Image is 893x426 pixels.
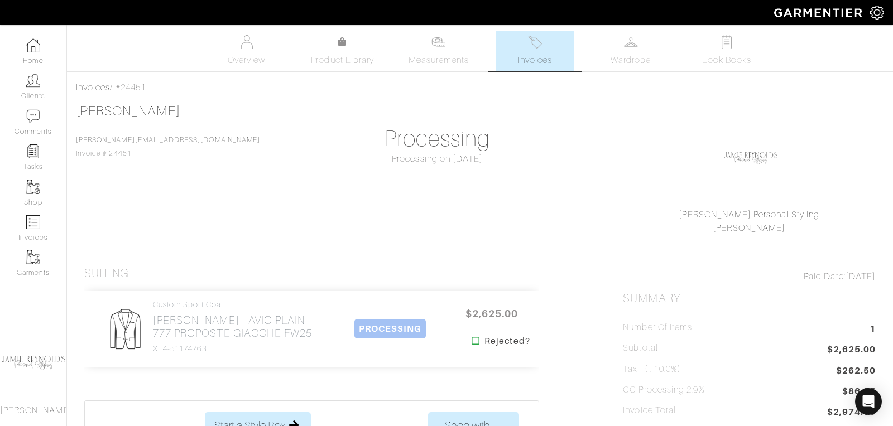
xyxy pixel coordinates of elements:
img: wardrobe-487a4870c1b7c33e795ec22d11cfc2ed9d08956e64fb3008fe2437562e282088.svg [624,35,638,49]
div: / #24451 [76,81,884,94]
img: garmentier-logo-header-white-b43fb05a5012e4ada735d5af1a66efaba907eab6374d6393d1fbf88cb4ef424d.png [769,3,870,22]
h3: Suiting [84,267,129,280]
h1: Processing [311,125,564,152]
img: measurements-466bbee1fd09ba9460f595b01e5d73f9e2bff037440d3c8f018324cb6cdf7a4a.svg [431,35,445,49]
a: Product Library [304,36,382,67]
span: PROCESSING [354,319,426,338]
img: dashboard-icon-dbcd8f5a0b271acd01030246c82b418ddd0df26cd7fceb0bd07c9910d44c42f6.png [26,38,40,52]
span: Product Library [311,54,374,67]
img: clients-icon-6bae9207a08558b7cb47a8932f037763ab4055f8c8b6bfacd5dc20c3e0201464.png [26,74,40,88]
span: $2,625.00 [827,343,876,358]
span: $2,974.05 [827,405,876,420]
a: [PERSON_NAME][EMAIL_ADDRESS][DOMAIN_NAME] [76,136,260,144]
a: Overview [208,31,286,71]
span: $2,625.00 [458,302,525,326]
a: Invoices [76,83,110,93]
span: Wardrobe [611,54,651,67]
strong: Rejected? [484,335,530,348]
img: comment-icon-a0a6a9ef722e966f86d9cbdc48e553b5cf19dbc54f86b18d962a5391bc8f6eb6.png [26,109,40,123]
span: Invoices [518,54,552,67]
span: Look Books [702,54,752,67]
a: [PERSON_NAME] Personal Styling [679,210,819,220]
span: Overview [228,54,265,67]
h4: XL4-51174763 [153,344,327,354]
h2: Summary [623,292,876,306]
h2: [PERSON_NAME] - AVIO PLAIN - 777 PROPOSTE GIACCHE FW25 [153,314,327,340]
img: orders-27d20c2124de7fd6de4e0e44c1d41de31381a507db9b33961299e4e07d508b8c.svg [528,35,542,49]
a: Custom Sport Coat [PERSON_NAME] - AVIO PLAIN - 777 PROPOSTE GIACCHE FW25 XL4-51174763 [153,300,327,354]
span: Paid Date: [804,272,846,282]
a: [PERSON_NAME] [713,223,785,233]
img: garments-icon-b7da505a4dc4fd61783c78ac3ca0ef83fa9d6f193b1c9dc38574b1d14d53ca28.png [26,180,40,194]
img: garments-icon-b7da505a4dc4fd61783c78ac3ca0ef83fa9d6f193b1c9dc38574b1d14d53ca28.png [26,250,40,264]
span: $86.55 [842,385,876,400]
h5: Subtotal [623,343,657,354]
img: todo-9ac3debb85659649dc8f770b8b6100bb5dab4b48dedcbae339e5042a72dfd3cc.svg [720,35,734,49]
h5: Tax ( : 10.0%) [623,364,681,375]
span: Invoice # 24451 [76,136,260,157]
div: [DATE] [623,270,876,283]
a: Look Books [688,31,766,71]
img: orders-icon-0abe47150d42831381b5fb84f609e132dff9fe21cb692f30cb5eec754e2cba89.png [26,215,40,229]
span: $262.50 [836,364,876,377]
a: [PERSON_NAME] [76,104,180,118]
span: Measurements [409,54,469,67]
img: basicinfo-40fd8af6dae0f16599ec9e87c0ef1c0a1fdea2edbe929e3d69a839185d80c458.svg [239,35,253,49]
a: Wardrobe [592,31,670,71]
img: reminder-icon-8004d30b9f0a5d33ae49ab947aed9ed385cf756f9e5892f1edd6e32f2345188e.png [26,144,40,158]
div: Open Intercom Messenger [855,388,882,415]
h4: Custom Sport Coat [153,300,327,309]
h5: Invoice Total [623,405,676,416]
h5: CC Processing 2.9% [623,385,705,395]
span: 1 [870,322,876,337]
img: Mens_SportCoat-80010867aa4725b62b9a09ffa5103b2b3040b5cb37876859cbf8e78a4e2258a7.png [102,306,148,352]
h5: Number of Items [623,322,692,333]
a: Invoices [496,31,574,71]
a: Measurements [400,31,478,71]
div: Processing on [DATE] [311,152,564,166]
img: gear-icon-white-bd11855cb880d31180b6d7d6211b90ccbf57a29d726f0c71d8c61bd08dd39cc2.png [870,6,884,20]
img: Laf3uQ8GxXCUCpUxMBPvKvLn.png [723,130,779,186]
